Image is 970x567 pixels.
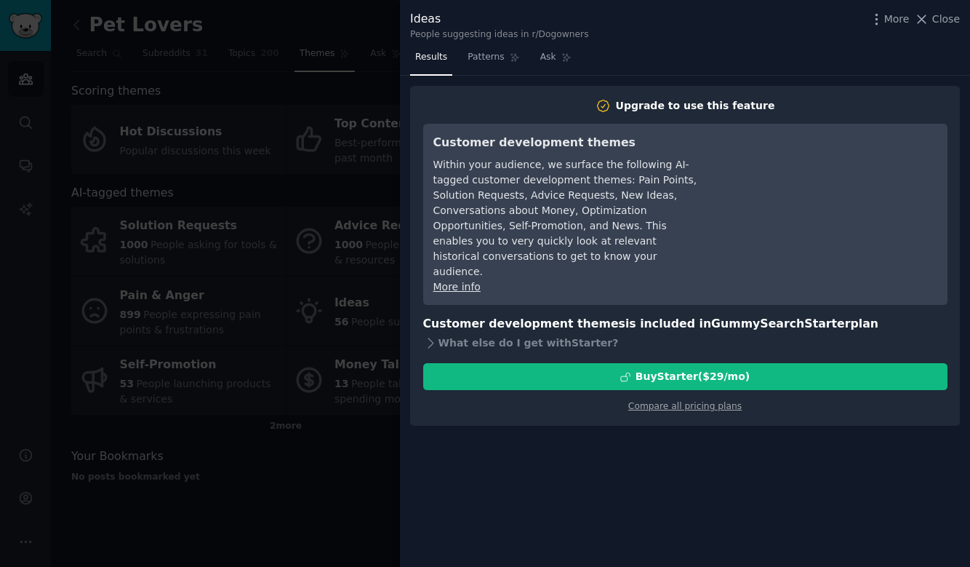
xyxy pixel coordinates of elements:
[869,12,910,27] button: More
[636,369,750,384] div: Buy Starter ($ 29 /mo )
[719,134,937,243] iframe: YouTube video player
[423,363,947,390] button: BuyStarter($29/mo)
[433,134,699,152] h3: Customer development themes
[628,401,742,411] a: Compare all pricing plans
[410,10,589,28] div: Ideas
[884,12,910,27] span: More
[415,51,447,64] span: Results
[423,315,947,333] h3: Customer development themes is included in plan
[535,46,577,76] a: Ask
[433,281,481,293] a: More info
[932,12,960,27] span: Close
[616,98,775,114] div: Upgrade to use this feature
[433,157,699,279] div: Within your audience, we surface the following AI-tagged customer development themes: Pain Points...
[410,46,452,76] a: Results
[462,46,524,76] a: Patterns
[540,51,556,64] span: Ask
[468,51,504,64] span: Patterns
[410,28,589,41] div: People suggesting ideas in r/Dogowners
[711,317,850,330] span: GummySearch Starter
[914,12,960,27] button: Close
[423,333,947,353] div: What else do I get with Starter ?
